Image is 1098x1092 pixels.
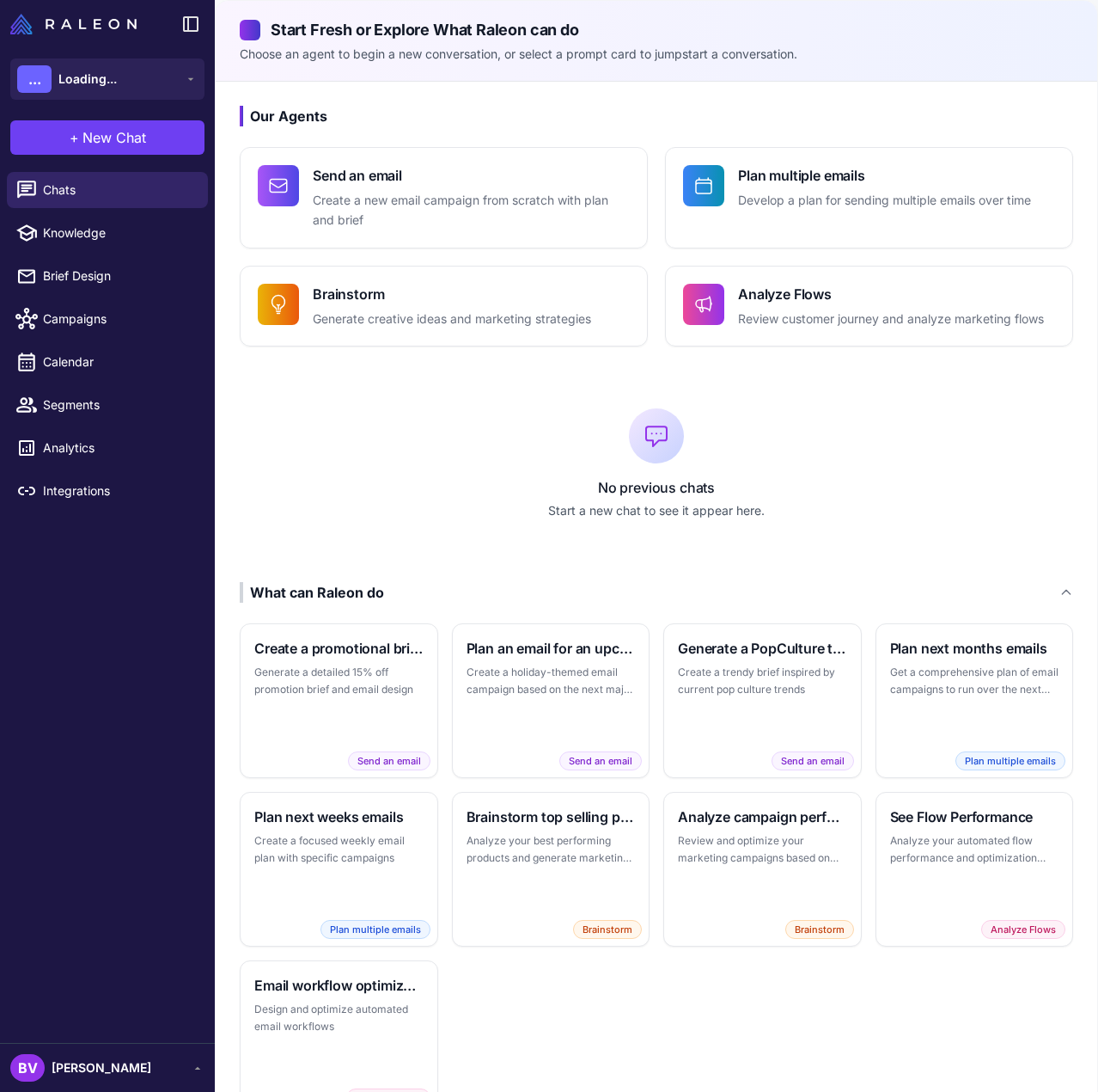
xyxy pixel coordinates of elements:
h3: Plan an email for an upcoming holiday [467,638,636,659]
img: Raleon Logo [10,14,137,34]
button: Create a promotional brief and emailGenerate a detailed 15% off promotion brief and email designS... [240,623,438,778]
span: Brief Design [43,267,194,285]
span: Send an email [772,752,854,771]
h3: Create a promotional brief and email [254,638,424,659]
p: Analyze your automated flow performance and optimization opportunities [890,832,1059,866]
button: Brainstorm top selling productsAnalyze your best performing products and generate marketing ideas... [452,792,650,947]
a: Segments [7,387,208,423]
p: Start a new chat to see it appear here. [240,501,1073,520]
p: Generate creative ideas and marketing strategies [313,310,591,329]
h4: Analyze Flows [738,284,1044,304]
p: Design and optimize automated email workflows [254,1001,424,1034]
button: Plan multiple emailsDevelop a plan for sending multiple emails over time [665,147,1073,248]
p: Develop a plan for sending multiple emails over time [738,191,1031,211]
button: ...Loading... [10,58,204,100]
h3: Our Agents [240,106,1073,126]
span: Campaigns [43,310,194,328]
button: Generate a PopCulture themed briefCreate a trendy brief inspired by current pop culture trendsSen... [663,623,862,778]
button: Send an emailCreate a new email campaign from scratch with plan and brief [240,147,648,248]
p: Analyze your best performing products and generate marketing ideas [467,832,636,866]
h2: Start Fresh or Explore What Raleon can do [240,18,1073,41]
h3: Generate a PopCulture themed brief [678,638,847,659]
span: Knowledge [43,224,194,242]
span: Loading... [58,70,117,89]
h3: Plan next weeks emails [254,807,424,827]
p: Create a new email campaign from scratch with plan and brief [313,191,630,230]
span: Analytics [43,439,194,457]
span: + [70,127,79,148]
h3: Plan next months emails [890,638,1059,659]
a: Knowledge [7,215,208,251]
a: Analytics [7,430,208,466]
p: Choose an agent to begin a new conversation, or select a prompt card to jumpstart a conversation. [240,45,1073,64]
p: Review and optimize your marketing campaigns based on data [678,832,847,866]
h3: Email workflow optimization [254,975,424,996]
a: Calendar [7,344,208,380]
span: Send an email [348,752,430,771]
span: Analyze Flows [981,920,1065,940]
h3: Analyze campaign performance [678,807,847,827]
span: Send an email [559,752,642,771]
h4: Send an email [313,165,630,186]
div: What can Raleon do [240,582,384,603]
p: No previous chats [240,477,1073,498]
p: Create a trendy brief inspired by current pop culture trends [678,664,847,697]
span: Plan multiple emails [320,920,430,940]
p: Review customer journey and analyze marketing flows [738,310,1044,329]
h4: Brainstorm [313,284,591,304]
span: New Chat [82,127,146,148]
div: ... [17,65,52,93]
button: BrainstormGenerate creative ideas and marketing strategies [240,266,648,347]
span: Segments [43,396,194,414]
a: Campaigns [7,301,208,337]
h3: See Flow Performance [890,807,1059,827]
button: Analyze campaign performanceReview and optimize your marketing campaigns based on dataBrainstorm [663,792,862,947]
p: Generate a detailed 15% off promotion brief and email design [254,664,424,697]
h4: Plan multiple emails [738,165,1031,186]
a: Raleon Logo [10,14,143,34]
p: Create a focused weekly email plan with specific campaigns [254,832,424,866]
span: Plan multiple emails [955,752,1065,771]
div: BV [10,1054,45,1082]
button: Plan an email for an upcoming holidayCreate a holiday-themed email campaign based on the next maj... [452,623,650,778]
button: Plan next months emailsGet a comprehensive plan of email campaigns to run over the next monthPlan... [875,623,1074,778]
button: Analyze FlowsReview customer journey and analyze marketing flows [665,266,1073,347]
span: [PERSON_NAME] [52,1058,151,1077]
p: Create a holiday-themed email campaign based on the next major holiday [467,664,636,697]
button: Plan next weeks emailsCreate a focused weekly email plan with specific campaignsPlan multiple emails [240,792,438,947]
span: Calendar [43,353,194,371]
p: Get a comprehensive plan of email campaigns to run over the next month [890,664,1059,697]
span: Chats [43,181,194,199]
a: Brief Design [7,258,208,294]
span: Brainstorm [785,920,854,940]
h3: Brainstorm top selling products [467,807,636,827]
button: +New Chat [10,120,204,155]
a: Chats [7,172,208,208]
span: Integrations [43,482,194,500]
button: See Flow PerformanceAnalyze your automated flow performance and optimization opportunitiesAnalyze... [875,792,1074,947]
span: Brainstorm [573,920,642,940]
a: Integrations [7,473,208,509]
